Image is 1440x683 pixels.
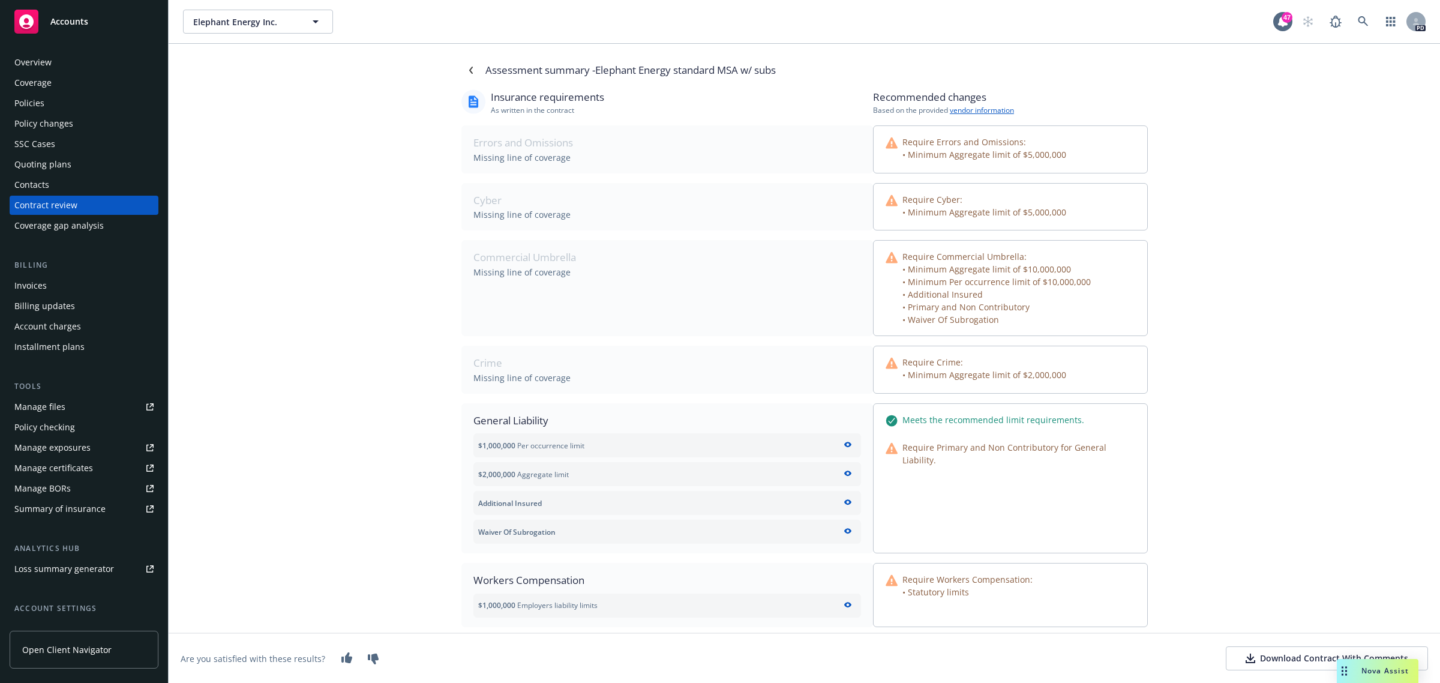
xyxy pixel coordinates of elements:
[14,296,75,316] div: Billing updates
[473,355,861,371] div: Crime
[10,418,158,437] a: Policy checking
[10,619,158,639] a: Service team
[873,105,1148,116] div: Based on the provided
[14,216,104,235] div: Coverage gap analysis
[473,372,861,384] div: Missing line of coverage
[183,10,333,34] button: Elephant Energy Inc.
[14,619,66,639] div: Service team
[1337,659,1418,683] button: Nova Assist
[10,259,158,271] div: Billing
[1324,10,1348,34] a: Report a Bug
[473,413,861,429] div: General Liability
[14,459,93,478] div: Manage certificates
[14,559,114,579] div: Loss summary generator
[473,151,861,164] div: Missing line of coverage
[181,652,325,665] div: Are you satisfied with these results?
[837,436,856,455] a: View in contract
[491,89,604,105] div: Insurance requirements
[14,134,55,154] div: SSC Cases
[902,313,1091,326] p: • Waiver Of Subrogation
[902,414,1084,426] p: Meets the recommended limit requirements.
[473,208,861,221] div: Missing line of coverage
[14,276,47,295] div: Invoices
[50,17,88,26] span: Accounts
[1246,652,1408,664] div: Download Contract With Comments
[10,196,158,215] a: Contract review
[14,499,106,519] div: Summary of insurance
[1226,646,1428,670] button: Download Contract With Comments
[1379,10,1403,34] a: Switch app
[10,397,158,417] a: Manage files
[1337,659,1352,683] div: Drag to move
[837,493,856,513] a: View in contract
[902,288,1091,301] p: • Additional Insured
[10,499,158,519] a: Summary of insurance
[902,193,1066,206] p: Require Cyber:
[902,148,1066,161] p: • Minimum Aggregate limit of $5,000,000
[902,275,1091,288] p: • Minimum Per occurrence limit of $10,000,000
[837,465,856,484] a: View in contract
[902,573,1033,586] p: Require Workers Compensation:
[478,441,515,451] span: $1,000,000
[950,105,1014,115] a: vendor information
[473,491,861,515] div: Additional Insured
[14,317,81,336] div: Account charges
[461,61,481,80] a: Navigate back
[10,337,158,357] a: Installment plans
[837,522,856,541] a: View in contract
[10,114,158,133] a: Policy changes
[478,469,515,480] span: $2,000,000
[14,53,52,72] div: Overview
[473,573,861,588] div: Workers Compensation
[473,135,861,151] div: Errors and Omissions
[10,438,158,457] a: Manage exposures
[902,301,1091,313] p: • Primary and Non Contributory
[14,196,77,215] div: Contract review
[10,459,158,478] a: Manage certificates
[902,263,1091,275] p: • Minimum Aggregate limit of $10,000,000
[14,175,49,194] div: Contacts
[10,479,158,498] a: Manage BORs
[10,276,158,295] a: Invoices
[902,250,1091,263] p: Require Commercial Umbrella:
[22,643,112,656] span: Open Client Navigator
[1282,12,1292,23] div: 47
[10,175,158,194] a: Contacts
[10,134,158,154] a: SSC Cases
[902,586,1033,598] p: • Statutory limits
[10,543,158,555] div: Analytics hub
[478,600,598,610] div: Employers liability limits
[1351,10,1375,34] a: Search
[10,5,158,38] a: Accounts
[491,105,604,115] div: As written in the contract
[10,603,158,615] div: Account settings
[14,418,75,437] div: Policy checking
[473,193,861,208] div: Cyber
[14,479,71,498] div: Manage BORs
[478,441,584,451] div: Per occurrence limit
[902,356,1066,369] p: Require Crime:
[10,94,158,113] a: Policies
[14,438,91,457] div: Manage exposures
[10,559,158,579] a: Loss summary generator
[10,53,158,72] a: Overview
[10,296,158,316] a: Billing updates
[478,469,569,480] div: Aggregate limit
[473,266,861,278] div: Missing line of coverage
[14,94,44,113] div: Policies
[14,73,52,92] div: Coverage
[14,337,85,357] div: Installment plans
[902,441,1135,466] p: Require Primary and Non Contributory for General Liability.
[837,596,856,615] a: View in contract
[1361,666,1409,676] span: Nova Assist
[10,155,158,174] a: Quoting plans
[10,73,158,92] a: Coverage
[193,16,297,28] span: Elephant Energy Inc.
[902,206,1066,218] p: • Minimum Aggregate limit of $5,000,000
[1296,10,1320,34] a: Start snowing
